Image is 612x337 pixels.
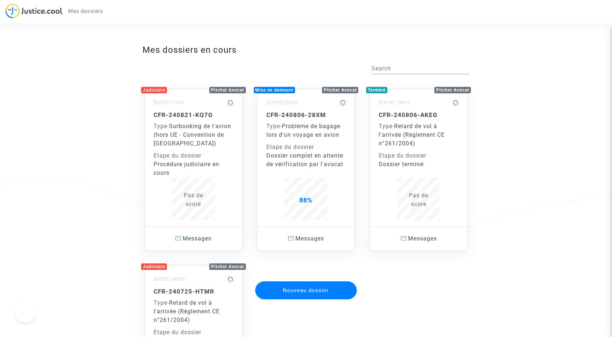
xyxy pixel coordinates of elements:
a: TerminéPitcher Avocat[DATE] 19h13CFR-240806-AKEGType-Retard de vol à l'arrivée (Règlement CE n°26... [362,81,475,258]
div: Procédure judiciaire en cours [154,160,233,177]
img: jc-logo.svg [5,4,62,18]
small: [DATE] 17h01 [154,100,185,105]
button: Nouveau dossier [255,281,357,299]
div: Pitcher Avocat [209,263,246,270]
h3: Mes dossiers en cours [143,45,469,55]
span: - [154,299,169,306]
span: Retard de vol à l'arrivée (Règlement CE n°261/2004) [154,299,220,323]
small: [DATE] 18h05 [154,276,185,282]
div: Dossier terminé [379,160,458,169]
span: Messages [408,235,437,242]
div: Terminé [366,87,387,93]
a: Mes dossiers [62,6,109,17]
span: Type [266,123,280,130]
span: Type [154,123,167,130]
div: Etape du dossier [154,328,233,337]
a: Messages [257,226,355,251]
div: Pitcher Avocat [434,87,471,93]
a: Nouveau dossier [255,277,357,284]
div: Pitcher Avocat [322,87,359,93]
div: Etape du dossier [379,151,458,160]
span: Type [154,299,167,306]
span: Messages [295,235,324,242]
span: Type [379,123,392,130]
span: - [266,123,282,130]
small: [DATE] 22h24 [266,100,298,105]
a: Messages [145,226,242,251]
span: Pas de score [184,192,203,207]
span: - [154,123,169,130]
span: 88% [299,196,312,204]
span: Mes dossiers [68,8,103,14]
h5: CFR-240725-HTMR [154,288,233,295]
small: [DATE] 19h13 [379,100,410,105]
a: JudiciairePitcher Avocat[DATE] 17h01CFR-240821-KQ7GType-Surbooking de l'avion (hors UE - Conventi... [137,81,250,258]
span: Surbooking de l'avion (hors UE - Convention de [GEOGRAPHIC_DATA]) [154,123,231,147]
h5: CFR-240821-KQ7G [154,111,233,118]
iframe: Help Scout Beacon - Open [14,301,36,323]
div: Judiciaire [141,263,167,270]
span: - [379,123,394,130]
h5: CFR-240806-AKEG [379,111,458,118]
a: Messages [370,226,467,251]
a: Mise en demeurePitcher Avocat[DATE] 22h24CFR-240806-28XMType-Problème de bagage lors d'un voyage ... [250,81,363,258]
div: Etape du dossier [154,151,233,160]
span: Retard de vol à l'arrivée (Règlement CE n°261/2004) [379,123,445,147]
span: Messages [183,235,211,242]
div: Pitcher Avocat [209,87,246,93]
h5: CFR-240806-28XM [266,111,346,118]
span: Pas de score [409,192,428,207]
div: Mise en demeure [254,87,295,93]
span: Problème de bagage lors d'un voyage en avion [266,123,340,138]
div: Judiciaire [141,87,167,93]
div: Dossier complet en attente de vérification par l'avocat [266,151,346,169]
div: Etape du dossier [266,143,346,151]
